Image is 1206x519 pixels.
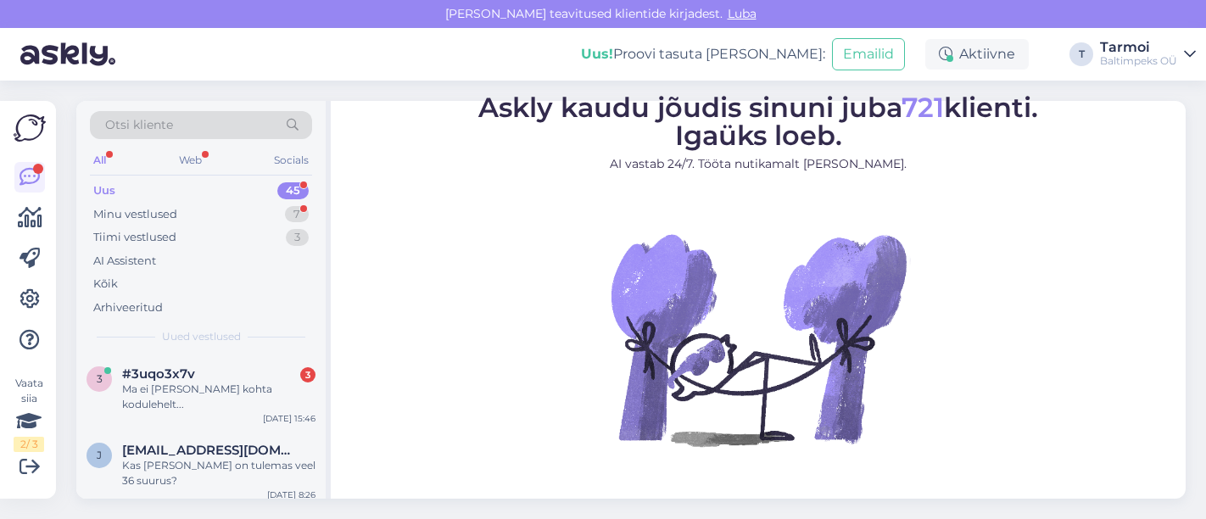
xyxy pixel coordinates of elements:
div: Kõik [93,276,118,293]
div: Arhiveeritud [93,299,163,316]
div: Baltimpeks OÜ [1100,54,1177,68]
span: j [97,449,102,461]
div: T [1069,42,1093,66]
span: Luba [723,6,762,21]
div: [DATE] 8:26 [267,488,315,501]
div: Tiimi vestlused [93,229,176,246]
button: Emailid [832,38,905,70]
img: No Chat active [606,187,911,492]
span: Askly kaudu jõudis sinuni juba klienti. Igaüks loeb. [478,91,1038,152]
div: Web [176,149,205,171]
span: 3 [97,372,103,385]
div: Minu vestlused [93,206,177,223]
div: Proovi tasuta [PERSON_NAME]: [581,44,825,64]
img: Askly Logo [14,114,46,142]
div: [DATE] 15:46 [263,412,315,425]
div: 3 [286,229,309,246]
div: 7 [285,206,309,223]
a: TarmoiBaltimpeks OÜ [1100,41,1196,68]
span: Uued vestlused [162,329,241,344]
div: Ma ei [PERSON_NAME] kohta kodulehelt... [122,382,315,412]
div: Kas [PERSON_NAME] on tulemas veel 36 suurus? [122,458,315,488]
div: 2 / 3 [14,437,44,452]
div: Uus [93,182,115,199]
div: Vaata siia [14,376,44,452]
div: 45 [277,182,309,199]
b: Uus! [581,46,613,62]
div: All [90,149,109,171]
div: Socials [271,149,312,171]
span: #3uqo3x7v [122,366,195,382]
div: AI Assistent [93,253,156,270]
span: janamottus@gmail.com [122,443,299,458]
div: 3 [300,367,315,382]
span: Otsi kliente [105,116,173,134]
div: Aktiivne [925,39,1029,70]
div: Tarmoi [1100,41,1177,54]
span: 721 [902,91,944,124]
p: AI vastab 24/7. Tööta nutikamalt [PERSON_NAME]. [478,155,1038,173]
